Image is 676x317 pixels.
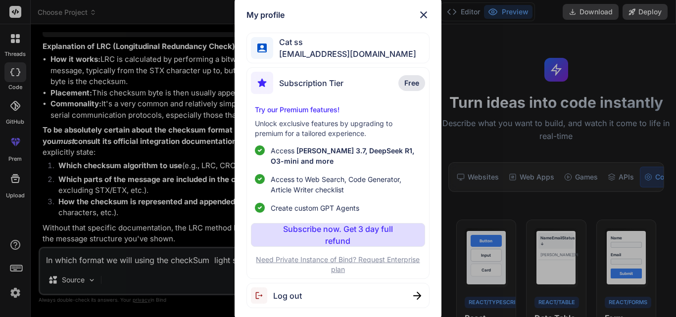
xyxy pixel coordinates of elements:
[255,145,265,155] img: checklist
[255,105,421,115] p: Try our Premium features!
[257,44,267,53] img: profile
[251,255,425,274] p: Need Private Instance of Bind? Request Enterprise plan
[271,146,414,165] span: [PERSON_NAME] 3.7, DeepSeek R1, O3-mini and more
[251,72,273,94] img: subscription
[413,292,421,300] img: close
[271,203,359,213] span: Create custom GPT Agents
[270,223,405,247] p: Subscribe now. Get 3 day full refund
[255,119,421,138] p: Unlock exclusive features by upgrading to premium for a tailored experience.
[255,203,265,213] img: checklist
[251,287,273,304] img: logout
[279,77,343,89] span: Subscription Tier
[271,145,421,166] p: Access
[273,48,416,60] span: [EMAIL_ADDRESS][DOMAIN_NAME]
[404,78,419,88] span: Free
[271,174,421,195] span: Access to Web Search, Code Generator, Article Writer checklist
[251,223,425,247] button: Subscribe now. Get 3 day full refund
[273,290,302,302] span: Log out
[246,9,285,21] h1: My profile
[418,9,430,21] img: close
[273,36,416,48] span: Cat ss
[255,174,265,184] img: checklist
